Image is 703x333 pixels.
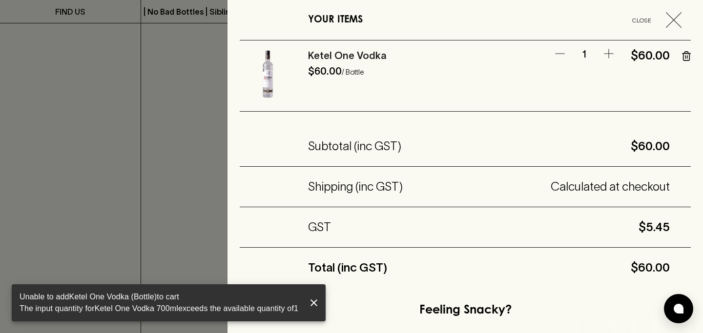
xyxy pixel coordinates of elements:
h5: Calculated at checkout [403,179,670,195]
button: close [306,295,322,311]
h5: Feeling Snacky? [419,303,512,318]
p: 1 [570,48,599,61]
h5: Shipping (inc GST) [308,179,403,195]
img: Ketel One Vodka [240,48,296,104]
a: Ketel One Vodka [308,50,387,61]
h6: YOUR ITEMS [308,12,363,28]
h5: $5.45 [331,219,670,235]
h5: GST [308,219,331,235]
h5: $60.00 [387,260,670,275]
p: Unable to add Ketel One Vodka (Bottle) to cart [20,291,298,303]
h5: Subtotal (inc GST) [308,138,401,154]
h5: $60.00 [401,138,670,154]
img: bubble-icon [674,304,683,313]
h5: $60.00 [631,48,670,63]
h5: Total (inc GST) [308,260,387,275]
p: / Bottle [342,68,364,76]
span: Close [621,15,662,25]
button: Close [621,12,689,28]
h6: $60.00 [308,66,342,77]
li: The input quantity for Ketel One Vodka 700ml exceeds the available quantity of 1 [20,303,298,314]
